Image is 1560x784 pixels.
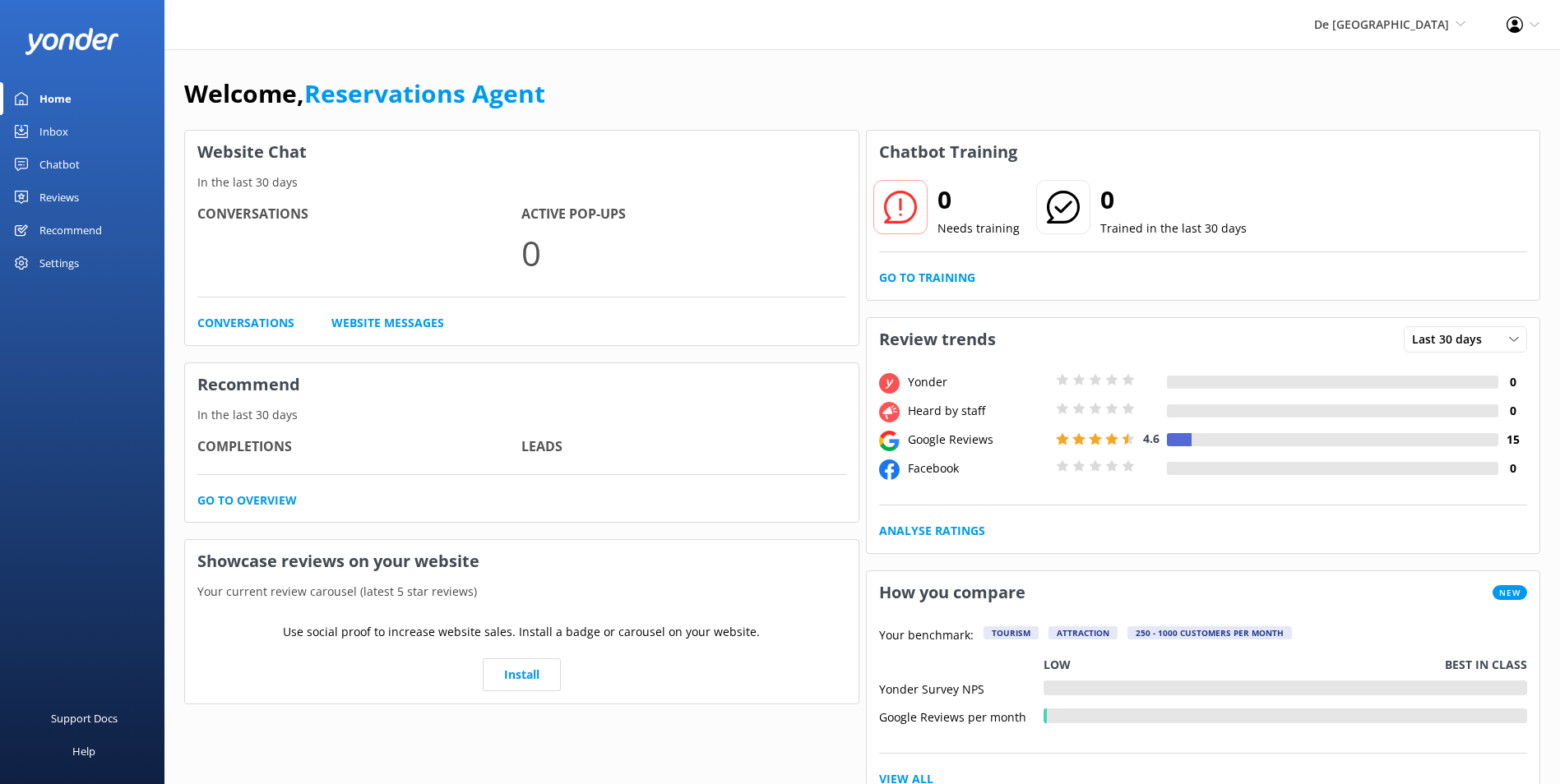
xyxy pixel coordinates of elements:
[184,74,545,113] h1: Welcome,
[1498,459,1527,477] h4: 0
[867,131,1030,173] h3: Chatbot Training
[197,204,521,225] h4: Conversations
[39,181,79,214] div: Reviews
[331,314,444,332] a: Website Messages
[185,583,859,601] p: Your current review carousel (latest 5 star reviews)
[185,173,859,191] p: In the last 30 days
[39,214,102,247] div: Recommend
[1493,585,1527,600] span: New
[1498,431,1527,449] h4: 15
[39,247,79,279] div: Settings
[521,225,845,280] p: 0
[937,180,1020,219] h2: 0
[867,571,1038,614] h3: How you compare
[304,76,545,110] a: Reservations Agent
[72,735,95,768] div: Help
[185,363,859,406] h3: Recommend
[39,115,68,148] div: Inbox
[904,459,1052,477] div: Facebook
[1498,402,1527,420] h4: 0
[984,626,1039,639] div: Tourism
[904,373,1052,391] div: Yonder
[1498,373,1527,391] h4: 0
[879,680,1044,695] div: Yonder Survey NPS
[283,623,760,641] p: Use social proof to increase website sales. Install a badge or carousel on your website.
[185,406,859,424] p: In the last 30 days
[51,702,118,735] div: Support Docs
[1445,656,1527,674] p: Best in class
[39,148,80,181] div: Chatbot
[904,402,1052,420] div: Heard by staff
[1314,16,1449,32] span: De [GEOGRAPHIC_DATA]
[521,436,845,458] h4: Leads
[1100,219,1247,238] p: Trained in the last 30 days
[879,708,1044,723] div: Google Reviews per month
[1048,626,1118,639] div: Attraction
[1143,431,1160,446] span: 4.6
[39,82,72,115] div: Home
[521,204,845,225] h4: Active Pop-ups
[1127,626,1292,639] div: 250 - 1000 customers per month
[879,626,974,646] p: Your benchmark:
[197,491,297,510] a: Go to overview
[937,219,1020,238] p: Needs training
[904,431,1052,449] div: Google Reviews
[1044,656,1071,674] p: Low
[879,269,975,287] a: Go to Training
[867,318,1008,361] h3: Review trends
[197,436,521,458] h4: Completions
[185,540,859,583] h3: Showcase reviews on your website
[185,131,859,173] h3: Website Chat
[25,28,119,55] img: yonder-white-logo.png
[1100,180,1247,219] h2: 0
[483,658,561,691] a: Install
[1412,330,1492,348] span: Last 30 days
[197,314,294,332] a: Conversations
[879,522,985,540] a: Analyse Ratings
